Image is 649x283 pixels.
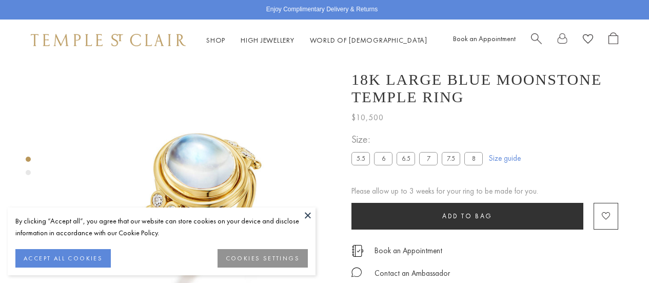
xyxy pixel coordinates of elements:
[241,35,294,45] a: High JewelleryHigh Jewellery
[375,267,450,280] div: Contact an Ambassador
[464,152,483,165] label: 8
[375,245,442,256] a: Book an Appointment
[15,249,111,268] button: ACCEPT ALL COOKIES
[351,185,618,198] div: Please allow up to 3 weeks for your ring to be made for you.
[351,203,583,230] button: Add to bag
[397,152,415,165] label: 6.5
[374,152,392,165] label: 6
[351,131,487,148] span: Size:
[351,267,362,277] img: MessageIcon-01_2.svg
[351,71,618,106] h1: 18K Large Blue Moonstone Temple Ring
[419,152,438,165] label: 7
[351,152,370,165] label: 5.5
[206,35,225,45] a: ShopShop
[31,34,186,46] img: Temple St. Clair
[26,154,31,183] div: Product gallery navigation
[489,153,521,163] a: Size guide
[442,212,493,220] span: Add to bag
[442,152,460,165] label: 7.5
[608,32,618,48] a: Open Shopping Bag
[351,111,384,124] span: $10,500
[453,34,516,43] a: Book an Appointment
[351,245,364,257] img: icon_appointment.svg
[310,35,427,45] a: World of [DEMOGRAPHIC_DATA]World of [DEMOGRAPHIC_DATA]
[206,34,427,47] nav: Main navigation
[531,32,542,48] a: Search
[266,5,378,15] p: Enjoy Complimentary Delivery & Returns
[218,249,308,268] button: COOKIES SETTINGS
[583,32,593,48] a: View Wishlist
[15,215,308,239] div: By clicking “Accept all”, you agree that our website can store cookies on your device and disclos...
